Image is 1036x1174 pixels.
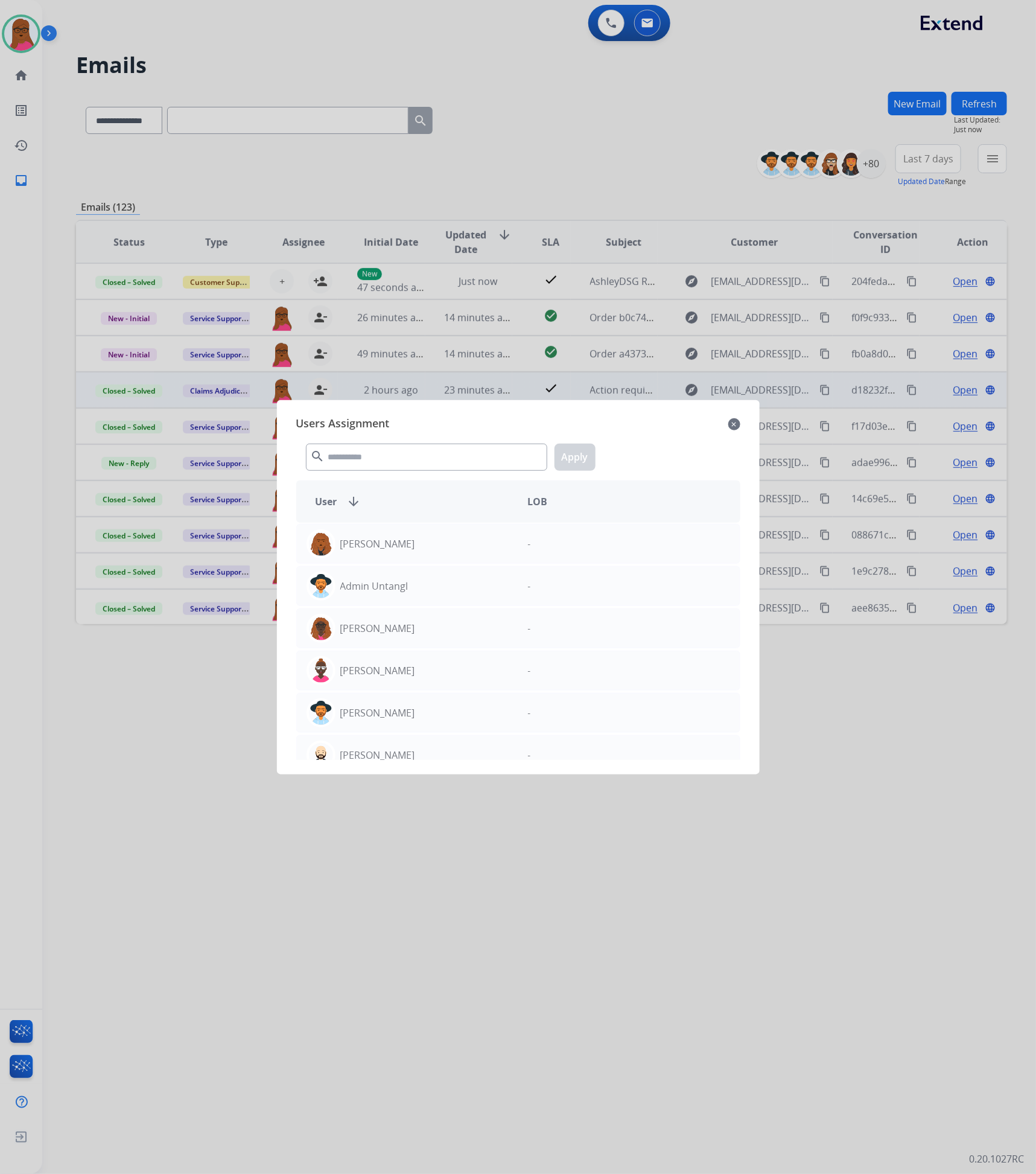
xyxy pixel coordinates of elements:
p: [PERSON_NAME] [340,706,415,720]
button: Apply [555,444,596,471]
mat-icon: search [311,449,325,464]
p: - [528,748,531,762]
p: [PERSON_NAME] [340,537,415,551]
span: Users Assignment [296,415,390,434]
p: - [528,537,531,551]
p: [PERSON_NAME] [340,663,415,678]
p: - [528,579,531,593]
p: - [528,706,531,720]
p: - [528,621,531,636]
mat-icon: close [728,417,740,432]
p: - [528,663,531,678]
p: [PERSON_NAME] [340,621,415,636]
mat-icon: arrow_downward [347,494,361,509]
p: Admin Untangl [340,579,408,593]
span: LOB [528,494,548,509]
div: User [306,494,518,509]
p: [PERSON_NAME] [340,748,415,762]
